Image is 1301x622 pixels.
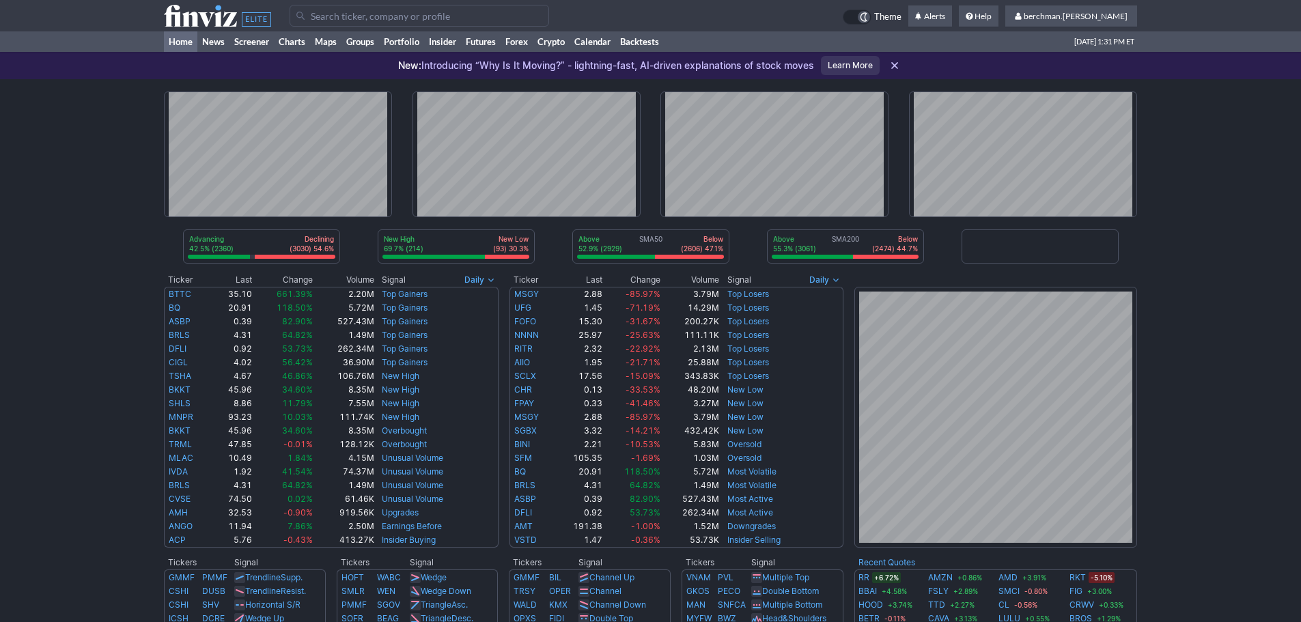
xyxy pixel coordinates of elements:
th: Volume [661,273,720,287]
td: 200.27K [661,315,720,328]
span: -21.71% [626,357,660,367]
a: SGBX [514,425,537,436]
th: Last [555,273,603,287]
td: 5.72M [313,301,375,315]
p: 52.9% (2929) [578,244,622,253]
span: -25.63% [626,330,660,340]
span: 34.60% [282,425,313,436]
a: Channel Up [589,572,634,582]
a: Top Gainers [382,343,428,354]
a: New High [382,371,419,381]
span: berchman.[PERSON_NAME] [1024,11,1128,21]
td: 0.13 [555,383,603,397]
a: Top Losers [727,316,769,326]
a: Insider [424,31,461,52]
a: AMZN [928,571,953,584]
span: Asc. [451,599,468,610]
a: MAN [686,599,705,610]
a: Most Active [727,507,773,518]
a: Most Active [727,494,773,504]
span: -33.53% [626,384,660,395]
a: GMMF [514,572,540,582]
span: Signal [727,274,751,285]
span: 64.82% [282,330,313,340]
a: SCLX [514,371,536,381]
div: SMA200 [772,234,919,255]
td: 1.49M [661,479,720,492]
a: BTTC [169,289,191,299]
p: (2606) 47.1% [681,244,723,253]
td: 2.20M [313,287,375,301]
span: -22.92% [626,343,660,354]
a: ANGO [169,521,193,531]
td: 432.42K [661,424,720,438]
td: 32.53 [212,506,253,520]
a: TrendlineResist. [245,586,306,596]
a: Home [164,31,197,52]
td: 14.29M [661,301,720,315]
span: 118.50% [624,466,660,477]
a: AMT [514,521,533,531]
a: DFLI [169,343,186,354]
a: New High [382,398,419,408]
a: ACP [169,535,186,545]
a: Help [959,5,998,27]
th: Last [212,273,253,287]
a: Forex [501,31,533,52]
span: New: [398,59,421,71]
span: -31.67% [626,316,660,326]
td: 0.92 [212,342,253,356]
a: TrendlineSupp. [245,572,303,582]
a: Upgrades [382,507,419,518]
a: BRLS [514,480,535,490]
td: 35.10 [212,287,253,301]
span: 11.79% [282,398,313,408]
td: 47.85 [212,438,253,451]
span: Trendline [245,586,281,596]
a: Top Losers [727,343,769,354]
td: 128.12K [313,438,375,451]
a: TriangleAsc. [421,599,468,610]
span: Daily [809,273,829,287]
td: 8.86 [212,397,253,410]
a: Insider Selling [727,535,781,545]
a: AIIO [514,357,530,367]
td: 0.39 [555,492,603,506]
p: Advancing [189,234,234,244]
p: Below [681,234,723,244]
th: Volume [313,273,375,287]
a: Top Gainers [382,330,428,340]
a: UFG [514,302,531,313]
a: News [197,31,229,52]
a: CL [998,598,1009,612]
a: TTD [928,598,945,612]
td: 93.23 [212,410,253,424]
a: MLAC [169,453,193,463]
td: 20.91 [212,301,253,315]
a: BBAI [858,584,877,598]
a: Top Gainers [382,357,428,367]
a: Alerts [908,5,952,27]
th: Change [253,273,313,287]
input: Search [290,5,549,27]
a: OPER [549,586,571,596]
a: MNPR [169,412,193,422]
a: CRWV [1069,598,1094,612]
p: Below [872,234,918,244]
a: Overbought [382,439,427,449]
a: Top Losers [727,357,769,367]
a: PVL [718,572,733,582]
a: TRML [169,439,192,449]
a: BQ [169,302,180,313]
a: FPAY [514,398,534,408]
td: 1.49M [313,328,375,342]
td: 7.55M [313,397,375,410]
td: 2.32 [555,342,603,356]
a: AMD [998,571,1018,584]
a: Top Losers [727,289,769,299]
a: berchman.[PERSON_NAME] [1005,5,1137,27]
a: MSGY [514,289,539,299]
div: SMA50 [577,234,725,255]
a: KMX [549,599,568,610]
span: Daily [464,273,484,287]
